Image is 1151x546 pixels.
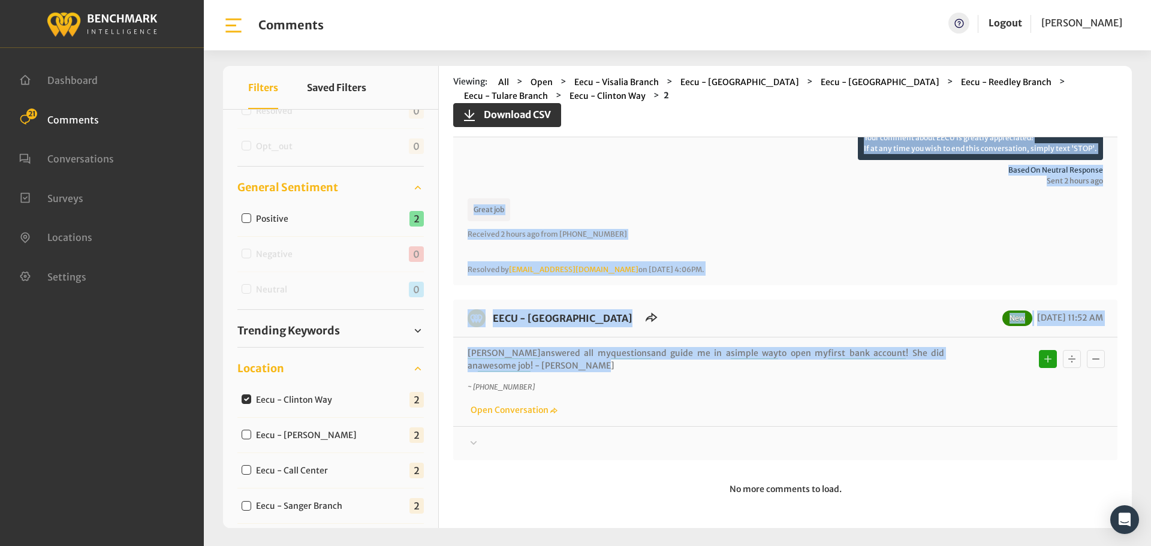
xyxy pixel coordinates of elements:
[242,394,251,404] input: Eecu - Clinton Way
[46,9,158,38] img: benchmark
[26,108,37,119] span: 21
[1036,347,1108,371] div: Basic example
[468,230,499,239] span: Received
[989,13,1022,34] a: Logout
[1034,312,1103,323] span: [DATE] 11:52 AM
[468,405,558,415] a: Open Conversation
[541,230,627,239] span: from [PHONE_NUMBER]
[453,76,487,89] span: Viewing:
[468,265,704,274] span: Resolved by on [DATE] 4:06PM.
[468,382,535,391] i: ~ [PHONE_NUMBER]
[731,348,778,359] span: simple way
[409,427,424,443] span: 2
[252,283,297,296] label: Neutral
[468,347,944,372] p: answered all my and guide me in a to open my ! She did an ! - [PERSON_NAME]
[47,153,114,165] span: Conversations
[248,66,278,109] button: Filters
[258,18,324,32] h1: Comments
[252,464,338,477] label: Eecu - Call Center
[468,348,541,359] span: [PERSON_NAME]
[468,309,486,327] img: benchmark
[252,248,302,261] label: Negative
[493,312,632,324] a: EECU - [GEOGRAPHIC_DATA]
[19,191,83,203] a: Surveys
[486,309,640,327] h6: EECU - Clinton Way
[252,500,352,512] label: Eecu - Sanger Branch
[478,360,531,372] span: awesome job
[611,348,651,359] span: questions
[664,90,669,101] strong: 2
[237,322,424,340] a: Trending Keywords
[453,475,1117,504] p: No more comments to load.
[237,322,340,339] span: Trending Keywords
[409,392,424,408] span: 2
[957,76,1055,89] button: Eecu - Reedley Branch
[409,138,424,154] span: 0
[252,429,366,442] label: Eecu - [PERSON_NAME]
[1041,17,1122,29] span: [PERSON_NAME]
[566,89,649,103] button: Eecu - Clinton Way
[237,179,424,197] a: General Sentiment
[47,74,98,86] span: Dashboard
[409,103,424,119] span: 0
[19,270,86,282] a: Settings
[252,213,298,225] label: Positive
[495,76,513,89] button: All
[1002,310,1032,326] span: New
[989,17,1022,29] a: Logout
[477,107,551,122] span: Download CSV
[237,360,284,376] span: Location
[1110,505,1139,534] div: Open Intercom Messenger
[571,76,662,89] button: Eecu - Visalia Branch
[817,76,943,89] button: Eecu - [GEOGRAPHIC_DATA]
[252,105,302,117] label: Resolved
[460,89,552,103] button: Eecu - Tulare Branch
[19,113,99,125] a: Comments 21
[409,246,424,262] span: 0
[1041,13,1122,34] a: [PERSON_NAME]
[237,179,338,195] span: General Sentiment
[677,76,803,89] button: Eecu - [GEOGRAPHIC_DATA]
[468,176,1103,186] span: Sent 2 hours ago
[237,360,424,378] a: Location
[242,465,251,475] input: Eecu - Call Center
[47,270,86,282] span: Settings
[468,165,1103,176] span: Based on neutral response
[468,198,510,221] p: Great job
[828,348,906,359] span: first bank account
[47,231,92,243] span: Locations
[307,66,366,109] button: Saved Filters
[19,73,98,85] a: Dashboard
[47,192,83,204] span: Surveys
[409,463,424,478] span: 2
[501,230,540,239] span: 2 hours ago
[252,140,302,153] label: Opt_out
[858,126,1103,160] p: Your comment about EECU is greatly appreciated! If at any time you wish to end this conversation,...
[19,230,92,242] a: Locations
[223,15,244,36] img: bar
[453,103,561,127] button: Download CSV
[409,282,424,297] span: 0
[19,152,114,164] a: Conversations
[252,394,342,406] label: Eecu - Clinton Way
[527,76,556,89] button: Open
[242,430,251,439] input: Eecu - [PERSON_NAME]
[242,501,251,511] input: Eecu - Sanger Branch
[409,211,424,227] span: 2
[47,113,99,125] span: Comments
[509,265,638,274] a: [EMAIL_ADDRESS][DOMAIN_NAME]
[242,213,251,223] input: Positive
[409,498,424,514] span: 2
